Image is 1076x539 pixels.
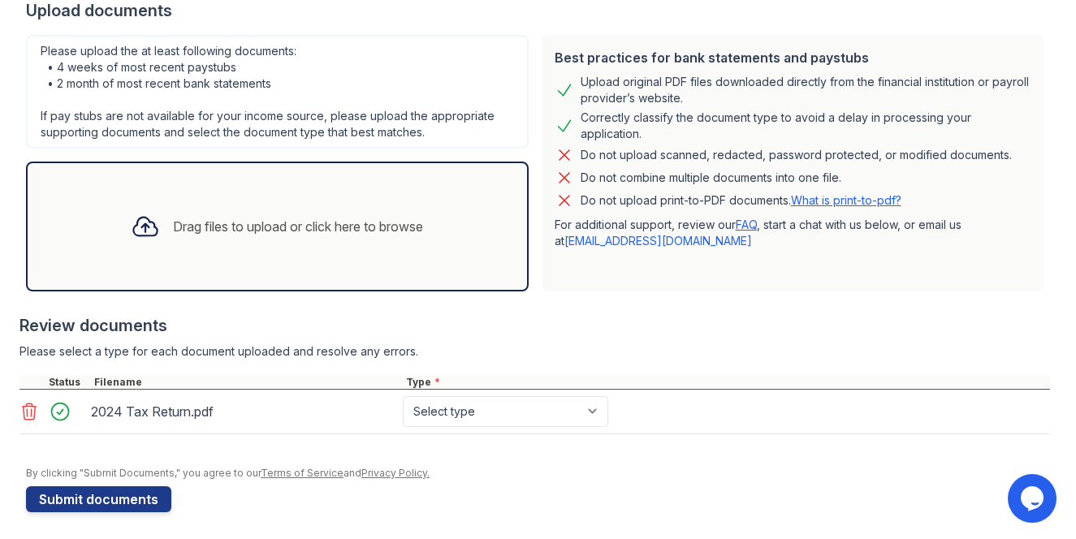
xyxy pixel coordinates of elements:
div: Filename [91,376,403,389]
div: Type [403,376,1050,389]
div: Correctly classify the document type to avoid a delay in processing your application. [581,110,1031,142]
iframe: chat widget [1008,474,1060,523]
div: Review documents [19,314,1050,337]
div: Upload original PDF files downloaded directly from the financial institution or payroll provider’... [581,74,1031,106]
div: Status [45,376,91,389]
div: Please upload the at least following documents: • 4 weeks of most recent paystubs • 2 month of mo... [26,35,529,149]
a: Privacy Policy. [361,467,430,479]
a: Terms of Service [261,467,344,479]
div: Best practices for bank statements and paystubs [555,48,1031,67]
button: Submit documents [26,486,171,512]
a: What is print-to-pdf? [791,193,901,207]
div: Do not upload scanned, redacted, password protected, or modified documents. [581,145,1012,165]
p: For additional support, review our , start a chat with us below, or email us at [555,217,1031,249]
div: Do not combine multiple documents into one file. [581,168,841,188]
div: Drag files to upload or click here to browse [173,217,423,236]
a: [EMAIL_ADDRESS][DOMAIN_NAME] [564,234,752,248]
a: FAQ [736,218,757,231]
div: Please select a type for each document uploaded and resolve any errors. [19,343,1050,360]
p: Do not upload print-to-PDF documents. [581,192,901,209]
div: By clicking "Submit Documents," you agree to our and [26,467,1050,480]
div: 2024 Tax Return.pdf [91,399,396,425]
